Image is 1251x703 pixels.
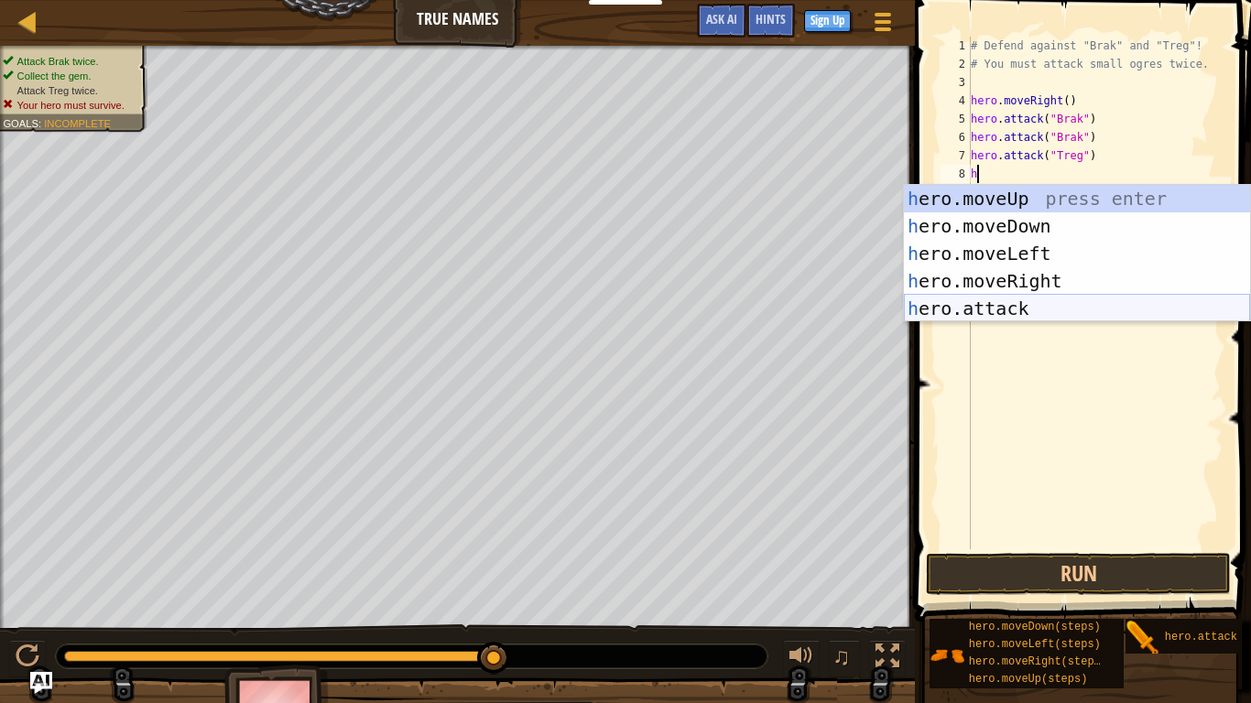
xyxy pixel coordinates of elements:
li: Attack Treg twice. [3,83,136,98]
button: Ask AI [30,672,52,694]
button: Run [926,553,1231,595]
span: ♫ [832,643,851,670]
span: : [38,117,44,129]
button: Adjust volume [783,640,820,677]
span: hero.moveLeft(steps) [969,638,1101,651]
img: portrait.png [1126,621,1160,655]
button: Toggle fullscreen [869,640,906,677]
div: 4 [941,92,971,110]
div: 3 [941,73,971,92]
span: hero.moveRight(steps) [969,655,1107,668]
span: Ask AI [706,10,737,27]
span: Collect the gem. [17,70,92,81]
div: 5 [941,110,971,128]
span: Goals [3,117,38,129]
div: 1 [941,37,971,55]
button: Show game menu [860,4,906,47]
img: portrait.png [930,638,964,673]
span: Attack Treg twice. [17,84,98,96]
div: 7 [941,146,971,165]
span: Attack Brak twice. [17,55,99,67]
button: Ask AI [697,4,746,38]
li: Your hero must survive. [3,98,136,113]
span: hero.moveUp(steps) [969,673,1088,686]
div: 2 [941,55,971,73]
span: Hints [756,10,786,27]
button: ♫ [829,640,860,677]
div: 6 [941,128,971,146]
span: hero.moveDown(steps) [969,621,1101,633]
div: 9 [941,183,971,201]
button: Sign Up [804,10,851,32]
li: Collect the gem. [3,69,136,83]
span: Your hero must survive. [17,99,125,111]
li: Attack Brak twice. [3,54,136,69]
div: 8 [941,165,971,183]
span: Incomplete [44,117,111,129]
button: Ctrl + P: Pause [9,640,46,677]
